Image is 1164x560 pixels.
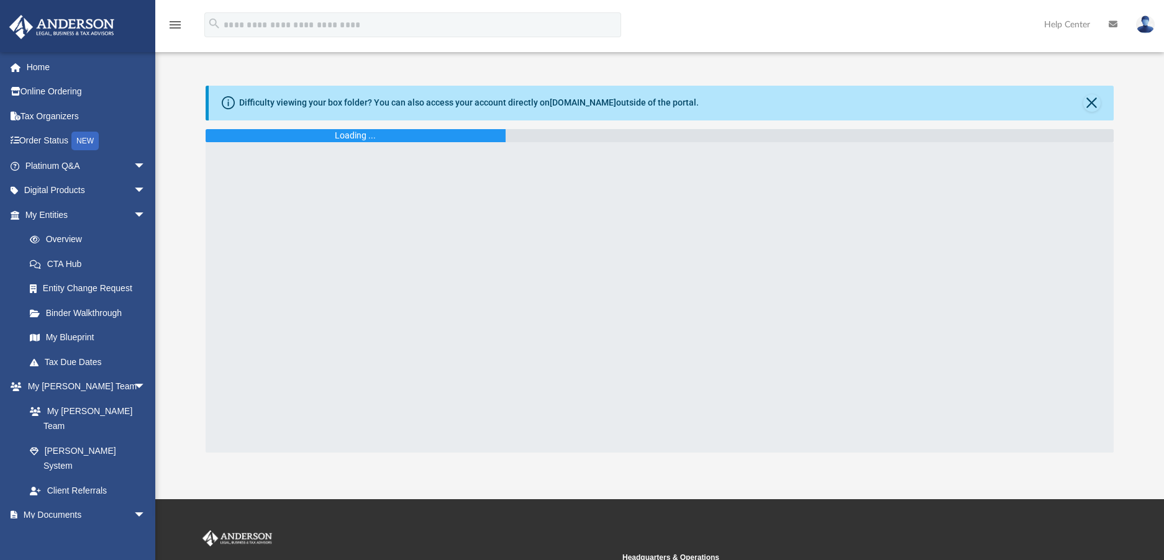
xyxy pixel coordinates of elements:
a: Tax Organizers [9,104,165,129]
a: Client Referrals [17,478,158,503]
span: arrow_drop_down [134,153,158,179]
a: Tax Due Dates [17,350,165,374]
button: Close [1083,94,1101,112]
a: My Documentsarrow_drop_down [9,503,158,528]
img: User Pic [1136,16,1155,34]
a: Binder Walkthrough [17,300,165,325]
img: Anderson Advisors Platinum Portal [6,15,118,39]
a: My [PERSON_NAME] Team [17,399,152,438]
a: [DOMAIN_NAME] [550,97,616,107]
span: arrow_drop_down [134,503,158,528]
a: Online Ordering [9,79,165,104]
i: menu [168,17,183,32]
img: Anderson Advisors Platinum Portal [200,530,275,546]
span: arrow_drop_down [134,374,158,400]
i: search [207,17,221,30]
span: arrow_drop_down [134,178,158,204]
a: My Entitiesarrow_drop_down [9,202,165,227]
a: menu [168,24,183,32]
a: [PERSON_NAME] System [17,438,158,478]
a: Entity Change Request [17,276,165,301]
a: Order StatusNEW [9,129,165,154]
a: My Blueprint [17,325,158,350]
a: Digital Productsarrow_drop_down [9,178,165,203]
a: Home [9,55,165,79]
div: Difficulty viewing your box folder? You can also access your account directly on outside of the p... [239,96,699,109]
a: CTA Hub [17,251,165,276]
a: My [PERSON_NAME] Teamarrow_drop_down [9,374,158,399]
a: Overview [17,227,165,252]
a: Platinum Q&Aarrow_drop_down [9,153,165,178]
span: arrow_drop_down [134,202,158,228]
div: Loading ... [335,129,376,142]
div: NEW [71,132,99,150]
